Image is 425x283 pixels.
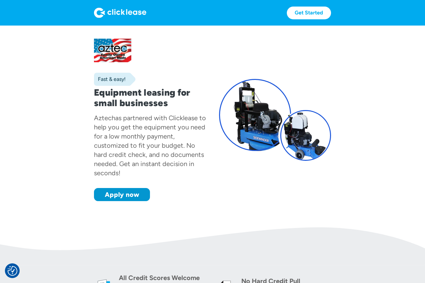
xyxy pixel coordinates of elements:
[8,266,17,276] button: Consent Preferences
[94,114,206,177] div: has partnered with Clicklease to help you get the equipment you need for a low monthly payment, c...
[94,87,206,108] h1: Equipment leasing for small businesses
[287,7,331,19] a: Get Started
[94,114,112,122] div: Aztec
[8,266,17,276] img: Revisit consent button
[119,273,209,282] div: All Credit Scores Welcome
[94,188,150,201] a: Apply now
[94,76,126,83] div: Fast & easy!
[94,8,146,18] img: Logo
